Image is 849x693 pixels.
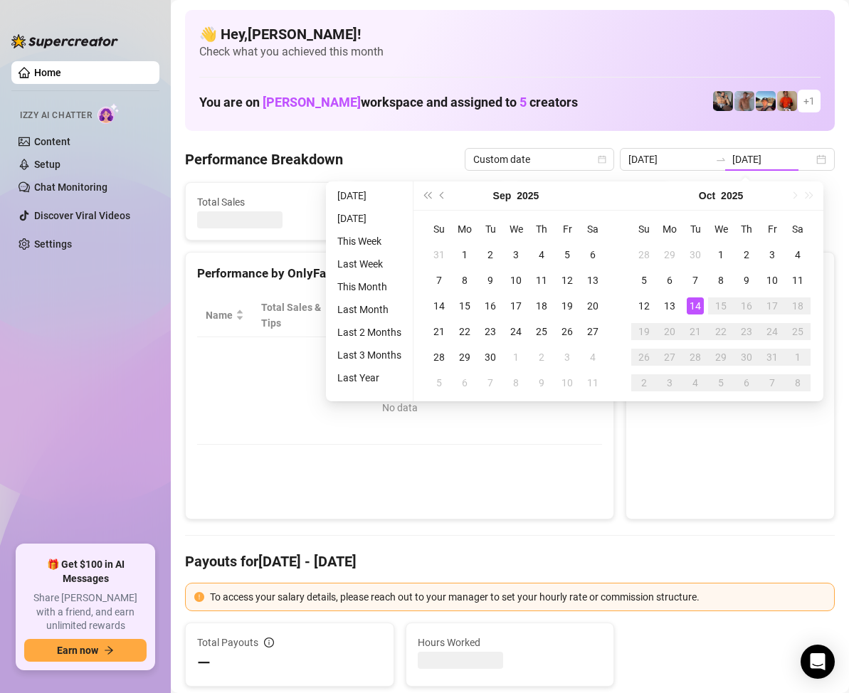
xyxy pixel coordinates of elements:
img: George [713,91,733,111]
span: Total Payouts [197,635,258,650]
a: Home [34,67,61,78]
a: Discover Viral Videos [34,210,130,221]
span: 5 [520,95,527,110]
div: Performance by OnlyFans Creator [197,264,602,283]
h4: 👋 Hey, [PERSON_NAME] ! [199,24,821,44]
img: Zach [756,91,776,111]
th: Total Sales & Tips [253,294,342,337]
span: arrow-right [104,645,114,655]
span: — [197,652,211,675]
button: Earn nowarrow-right [24,639,147,662]
a: Chat Monitoring [34,181,107,193]
span: Sales / Hour [443,300,487,331]
span: exclamation-circle [194,592,204,602]
h1: You are on workspace and assigned to creators [199,95,578,110]
span: info-circle [264,638,274,647]
span: Name [206,307,233,323]
img: Justin [777,91,797,111]
div: To access your salary details, please reach out to your manager to set your hourly rate or commis... [210,589,826,605]
span: Total Sales [197,194,327,210]
h4: Performance Breakdown [185,149,343,169]
div: Est. Hours Worked [351,300,416,331]
span: Chat Conversion [517,300,583,331]
img: Joey [734,91,754,111]
span: to [715,154,727,165]
span: Total Sales & Tips [261,300,322,331]
span: Hours Worked [418,635,603,650]
span: Messages Sent [528,194,658,210]
th: Chat Conversion [508,294,603,337]
div: Sales by OnlyFans Creator [638,264,823,283]
span: + 1 [803,93,815,109]
span: Earn now [57,645,98,656]
input: End date [732,152,813,167]
span: 🎁 Get $100 in AI Messages [24,558,147,586]
th: Sales / Hour [435,294,507,337]
span: [PERSON_NAME] [263,95,361,110]
span: Active Chats [362,194,492,210]
span: Custom date [473,149,606,170]
span: Izzy AI Chatter [20,109,92,122]
img: logo-BBDzfeDw.svg [11,34,118,48]
th: Name [197,294,253,337]
span: calendar [598,155,606,164]
input: Start date [628,152,710,167]
span: Check what you achieved this month [199,44,821,60]
a: Content [34,136,70,147]
span: Share [PERSON_NAME] with a friend, and earn unlimited rewards [24,591,147,633]
div: No data [211,400,588,416]
img: AI Chatter [97,103,120,124]
span: swap-right [715,154,727,165]
h4: Payouts for [DATE] - [DATE] [185,551,835,571]
a: Settings [34,238,72,250]
div: Open Intercom Messenger [801,645,835,679]
a: Setup [34,159,60,170]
